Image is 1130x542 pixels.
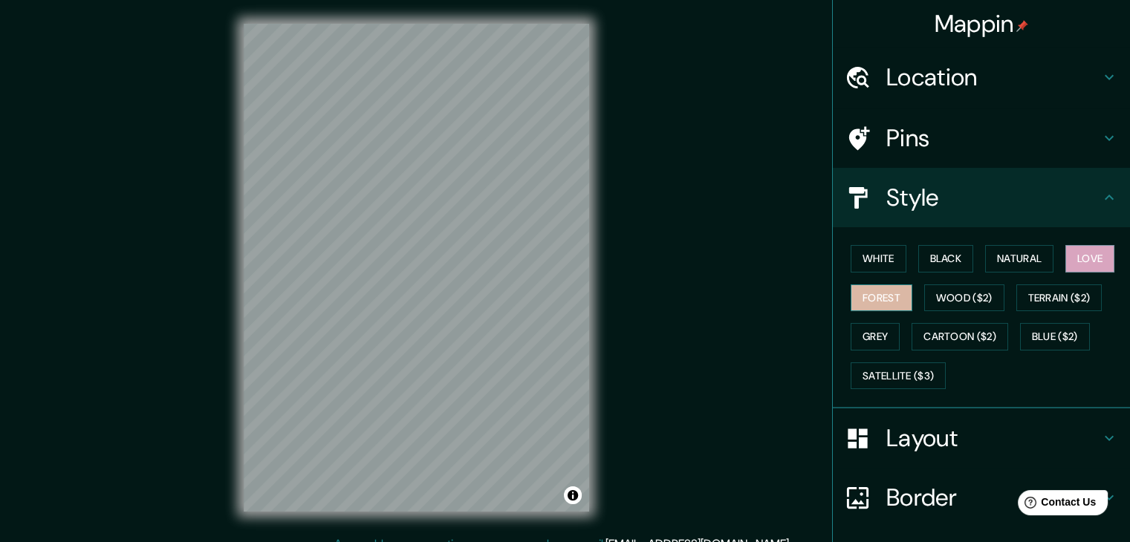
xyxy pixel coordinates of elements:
[886,62,1100,92] h4: Location
[886,123,1100,153] h4: Pins
[1016,284,1103,312] button: Terrain ($2)
[998,484,1114,526] iframe: Help widget launcher
[851,245,906,272] button: White
[886,423,1100,453] h4: Layout
[833,48,1130,107] div: Location
[851,284,912,312] button: Forest
[1020,323,1090,350] button: Blue ($2)
[912,323,1008,350] button: Cartoon ($2)
[1065,245,1114,272] button: Love
[244,24,589,512] canvas: Map
[833,408,1130,468] div: Layout
[918,245,974,272] button: Black
[564,486,582,504] button: Toggle attribution
[985,245,1053,272] button: Natural
[851,323,900,350] button: Grey
[833,168,1130,227] div: Style
[886,183,1100,212] h4: Style
[1016,20,1028,32] img: pin-icon.png
[833,468,1130,527] div: Border
[886,483,1100,512] h4: Border
[833,108,1130,168] div: Pins
[935,9,1029,39] h4: Mappin
[924,284,1004,312] button: Wood ($2)
[851,362,946,390] button: Satellite ($3)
